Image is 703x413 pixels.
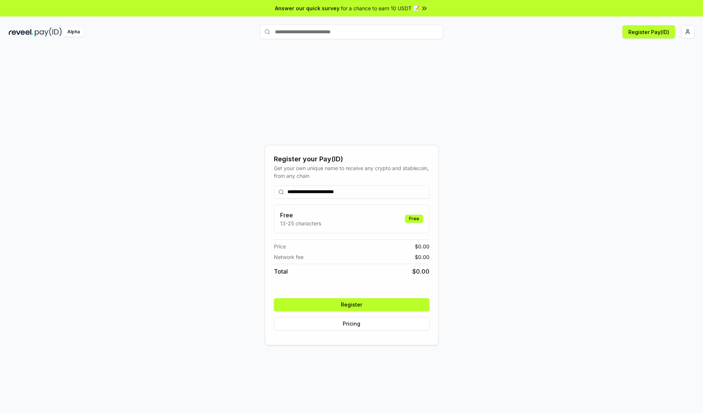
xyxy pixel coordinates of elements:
[274,253,304,261] span: Network fee
[274,154,429,164] div: Register your Pay(ID)
[274,298,429,311] button: Register
[415,253,429,261] span: $ 0.00
[412,267,429,276] span: $ 0.00
[274,317,429,330] button: Pricing
[274,164,429,180] div: Get your own unique name to receive any crypto and stablecoin, from any chain
[274,267,288,276] span: Total
[35,27,62,37] img: pay_id
[405,215,423,223] div: Free
[415,243,429,250] span: $ 0.00
[63,27,84,37] div: Alpha
[9,27,33,37] img: reveel_dark
[341,4,419,12] span: for a chance to earn 10 USDT 📝
[275,4,339,12] span: Answer our quick survey
[280,211,321,219] h3: Free
[280,219,321,227] p: 13-25 characters
[622,25,675,38] button: Register Pay(ID)
[274,243,286,250] span: Price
